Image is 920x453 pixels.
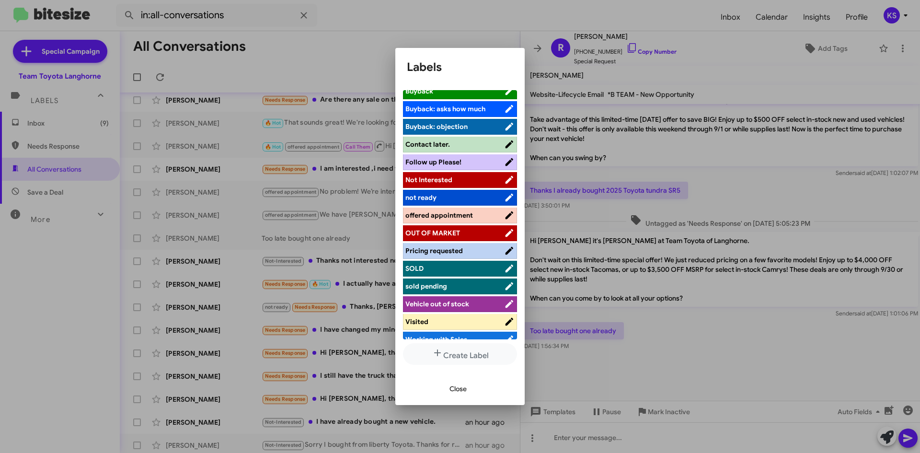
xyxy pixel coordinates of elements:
h1: Labels [407,59,513,75]
span: Not Interested [405,175,452,184]
span: Working with Sales [405,335,467,344]
span: Contact later. [405,140,450,149]
span: SOLD [405,264,424,273]
span: Buyback [405,87,433,95]
button: Create Label [403,343,517,365]
span: not ready [405,193,437,202]
button: Close [442,380,474,397]
span: sold pending [405,282,447,290]
span: Follow up Please! [405,158,461,166]
span: Pricing requested [405,246,463,255]
span: offered appointment [405,211,473,220]
span: Vehicle out of stock [405,300,469,308]
span: Buyback: asks how much [405,105,485,113]
span: Buyback: objection [405,122,468,131]
span: OUT OF MARKET [405,229,460,237]
span: Close [449,380,467,397]
span: Visited [405,317,428,326]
